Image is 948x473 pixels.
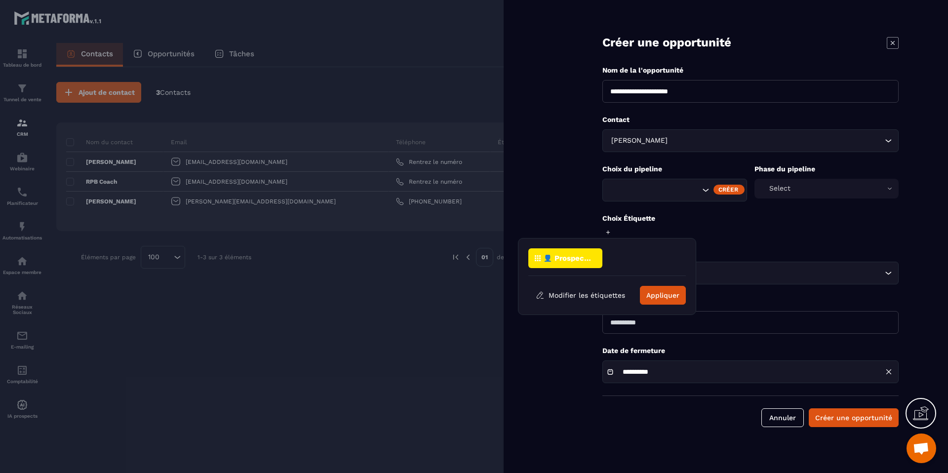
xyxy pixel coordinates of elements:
[602,297,899,306] p: Montant
[602,179,747,201] div: Search for option
[609,135,670,146] span: [PERSON_NAME]
[602,35,731,51] p: Créer une opportunité
[543,255,591,262] p: 👤 Prospect - 📒 Guide Centre - 🎁 Offert
[670,135,882,146] input: Search for option
[528,286,632,304] button: Modifier les étiquettes
[640,286,686,305] button: Appliquer
[809,408,899,427] button: Créer une opportunité
[609,268,882,278] input: Search for option
[602,115,899,124] p: Contact
[602,247,899,257] p: Produit
[602,346,899,355] p: Date de fermeture
[754,164,899,174] p: Phase du pipeline
[713,185,745,195] div: Créer
[907,434,936,463] a: Ouvrir le chat
[602,214,899,223] p: Choix Étiquette
[761,408,804,427] button: Annuler
[602,164,747,174] p: Choix du pipeline
[602,129,899,152] div: Search for option
[602,262,899,284] div: Search for option
[602,66,899,75] p: Nom de la l'opportunité
[609,185,700,196] input: Search for option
